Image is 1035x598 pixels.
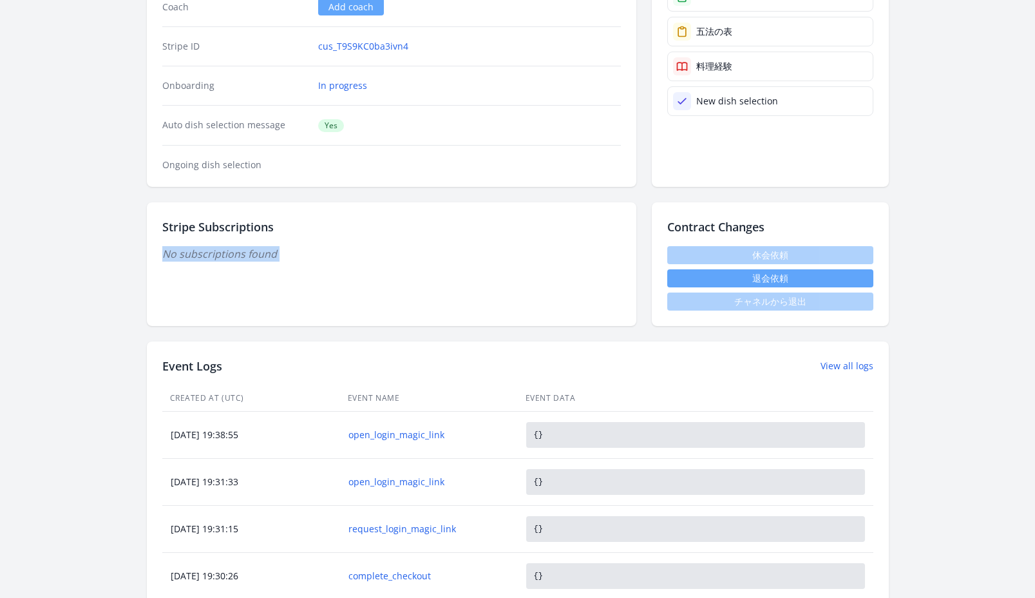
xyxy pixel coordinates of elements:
dt: Auto dish selection message [162,119,309,132]
th: Event Name [340,385,518,412]
a: open_login_magic_link [348,429,509,441]
dt: Ongoing dish selection [162,159,309,171]
th: Created At (UTC) [162,385,340,412]
pre: {} [526,563,865,589]
a: New dish selection [667,86,873,116]
div: [DATE] 19:38:55 [163,429,339,441]
div: [DATE] 19:31:15 [163,523,339,535]
div: New dish selection [696,95,778,108]
th: Event Data [518,385,873,412]
div: 料理経験 [696,60,732,73]
h2: Contract Changes [667,218,873,236]
a: open_login_magic_link [348,476,509,488]
h2: Event Logs [162,357,222,375]
pre: {} [526,422,865,448]
a: In progress [318,79,367,92]
span: Yes [318,119,344,132]
dt: Coach [162,1,309,14]
a: 五法の表 [667,17,873,46]
div: [DATE] 19:30:26 [163,570,339,583]
a: complete_checkout [348,570,509,583]
dt: Stripe ID [162,40,309,53]
p: No subscriptions found [162,246,621,262]
div: [DATE] 19:31:33 [163,476,339,488]
span: 休会依頼 [667,246,873,264]
dt: Onboarding [162,79,309,92]
div: 五法の表 [696,25,732,38]
button: 退会依頼 [667,269,873,287]
a: View all logs [821,360,873,372]
a: cus_T9S9KC0ba3ivn4 [318,40,408,53]
a: request_login_magic_link [348,523,509,535]
span: チャネルから退出 [667,293,873,311]
a: 料理経験 [667,52,873,81]
h2: Stripe Subscriptions [162,218,621,236]
pre: {} [526,516,865,542]
pre: {} [526,469,865,495]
